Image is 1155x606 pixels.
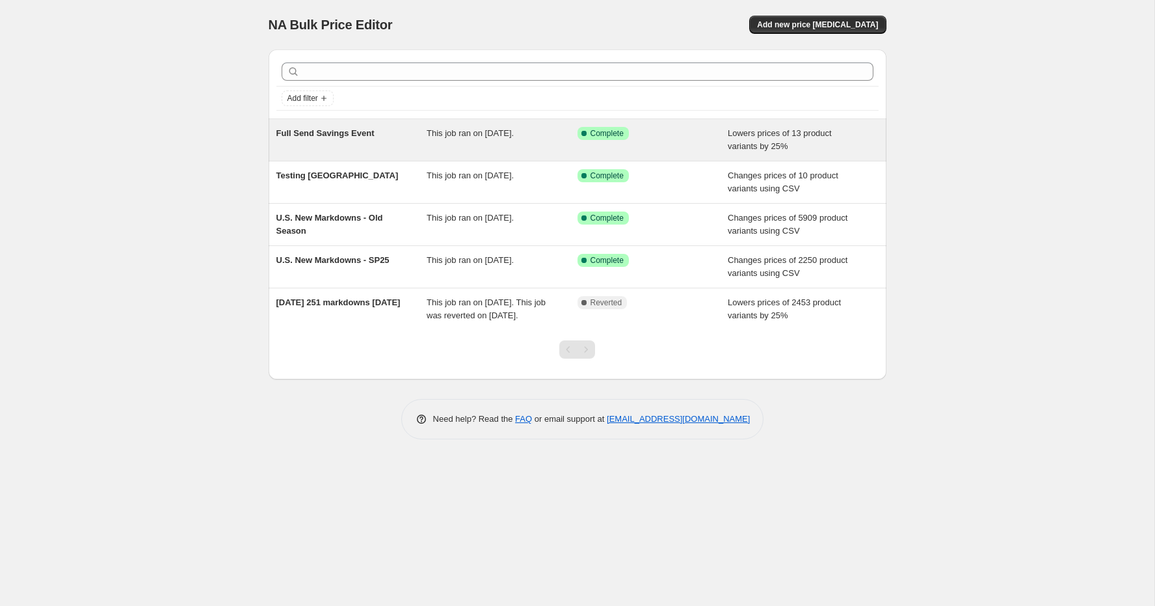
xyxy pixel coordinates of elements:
[287,93,318,103] span: Add filter
[427,255,514,265] span: This job ran on [DATE].
[559,340,595,359] nav: Pagination
[427,171,514,180] span: This job ran on [DATE].
[591,255,624,266] span: Complete
[749,16,886,34] button: Add new price [MEDICAL_DATA]
[427,128,514,138] span: This job ran on [DATE].
[607,414,750,424] a: [EMAIL_ADDRESS][DOMAIN_NAME]
[728,255,847,278] span: Changes prices of 2250 product variants using CSV
[728,297,841,320] span: Lowers prices of 2453 product variants by 25%
[269,18,393,32] span: NA Bulk Price Editor
[532,414,607,424] span: or email support at
[276,255,390,265] span: U.S. New Markdowns - SP25
[591,171,624,181] span: Complete
[276,128,375,138] span: Full Send Savings Event
[515,414,532,424] a: FAQ
[427,297,546,320] span: This job ran on [DATE]. This job was reverted on [DATE].
[728,213,847,236] span: Changes prices of 5909 product variants using CSV
[591,128,624,139] span: Complete
[427,213,514,223] span: This job ran on [DATE].
[728,171,838,193] span: Changes prices of 10 product variants using CSV
[757,20,878,30] span: Add new price [MEDICAL_DATA]
[282,90,334,106] button: Add filter
[591,297,622,308] span: Reverted
[276,297,401,307] span: [DATE] 251 markdowns [DATE]
[433,414,516,424] span: Need help? Read the
[276,213,383,236] span: U.S. New Markdowns - Old Season
[276,171,399,180] span: Testing [GEOGRAPHIC_DATA]
[591,213,624,223] span: Complete
[728,128,832,151] span: Lowers prices of 13 product variants by 25%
